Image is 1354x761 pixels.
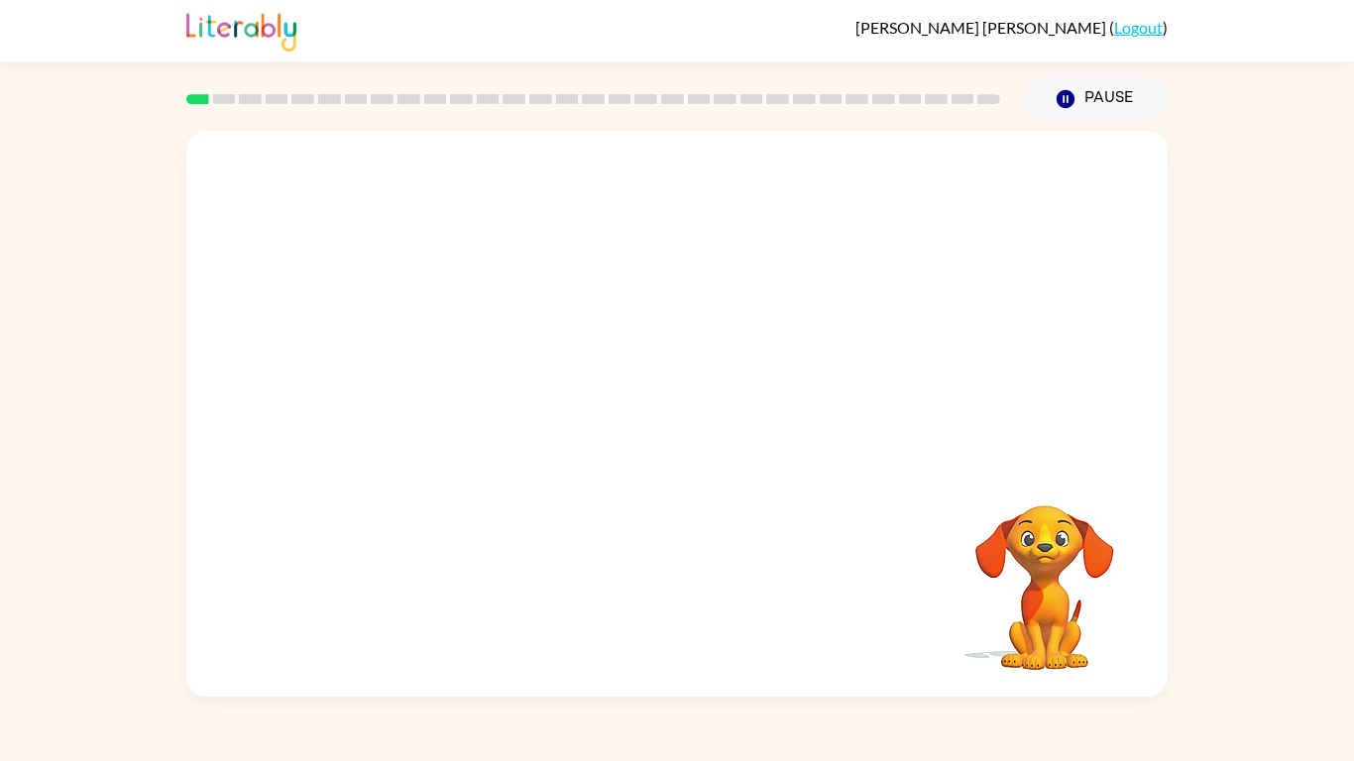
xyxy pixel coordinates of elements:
[1114,18,1163,37] a: Logout
[855,18,1109,37] span: [PERSON_NAME] [PERSON_NAME]
[855,18,1168,37] div: ( )
[1024,76,1168,122] button: Pause
[186,8,296,52] img: Literably
[946,475,1144,673] video: Your browser must support playing .mp4 files to use Literably. Please try using another browser.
